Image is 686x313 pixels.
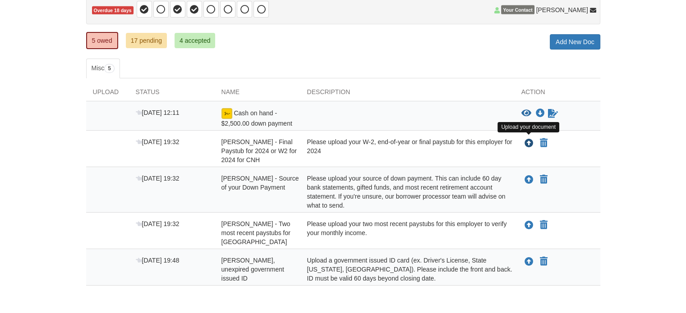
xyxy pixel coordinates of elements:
[104,64,115,73] span: 5
[136,220,180,227] span: [DATE] 19:32
[521,109,531,118] button: View Cash on hand - $2,500.00 down payment
[221,109,292,127] span: Cash on hand - $2,500.00 down payment
[136,109,180,116] span: [DATE] 12:11
[536,5,588,14] span: [PERSON_NAME]
[92,6,134,15] span: Overdue 18 days
[515,87,600,101] div: Action
[536,110,545,117] a: Download Cash on hand - $2,500.00 down payment
[547,108,559,119] a: Sign Form
[86,59,120,78] a: Misc
[539,220,548,231] button: Declare Katie Rutherford - Two most recent paystubs for Sedgwick County not applicable
[221,175,299,191] span: [PERSON_NAME] - Source of your Down Payment
[300,256,515,283] div: Upload a government issued ID card (ex. Driver's License, State [US_STATE], [GEOGRAPHIC_DATA]). P...
[524,137,534,149] button: Upload Katie Rutherford - Final Paystub for 2024 or W2 for 2024 for CNH
[550,34,600,50] a: Add New Doc
[175,33,216,48] a: 4 accepted
[497,122,559,132] div: Upload your document
[539,138,548,149] button: Declare Katie Rutherford - Final Paystub for 2024 or W2 for 2024 for CNH not applicable
[86,87,129,101] div: Upload
[215,87,300,101] div: Name
[524,174,534,186] button: Upload Katie Rutherford - Source of your Down Payment
[300,219,515,246] div: Please upload your two most recent paystubs for this employer to verify your monthly income.
[136,257,180,264] span: [DATE] 19:48
[129,87,215,101] div: Status
[300,87,515,101] div: Description
[501,5,534,14] span: Your Contact
[136,138,180,145] span: [DATE] 19:32
[539,174,548,185] button: Declare Katie Rutherford - Source of your Down Payment not applicable
[86,32,118,49] a: 5 owed
[524,219,534,231] button: Upload Katie Rutherford - Two most recent paystubs for Sedgwick County
[539,256,548,267] button: Declare Katie Rutherford - Valid, unexpired government issued ID not applicable
[126,33,167,48] a: 17 pending
[300,137,515,164] div: Please upload your W-2, end-of-year or final paystub for this employer for 2024
[221,257,284,282] span: [PERSON_NAME], unexpired government issued ID
[300,174,515,210] div: Please upload your source of down payment. This can include 60 day bank statements, gifted funds,...
[221,138,297,163] span: [PERSON_NAME] - Final Paystub for 2024 or W2 for 2024 for CNH
[524,256,534,268] button: Upload Katie Rutherford - Valid, unexpired government issued ID
[221,220,290,245] span: [PERSON_NAME] - Two most recent paystubs for [GEOGRAPHIC_DATA]
[136,175,180,182] span: [DATE] 19:32
[221,108,232,119] img: Ready for you to esign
